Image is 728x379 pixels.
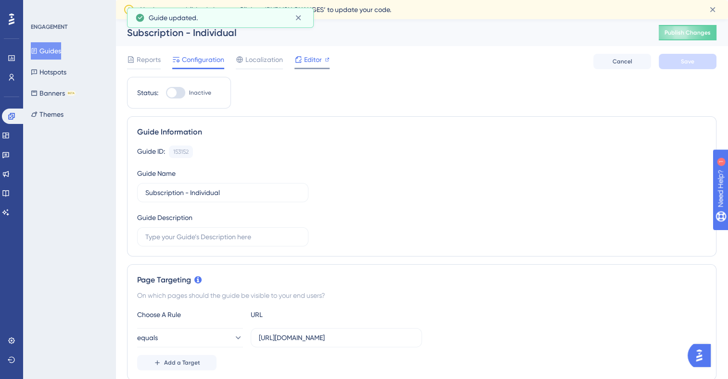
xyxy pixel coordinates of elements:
[182,54,224,65] span: Configuration
[31,42,61,60] button: Guides
[137,309,243,320] div: Choose A Rule
[304,54,322,65] span: Editor
[145,187,300,198] input: Type your Guide’s Name here
[31,63,66,81] button: Hotspots
[137,328,243,347] button: equals
[659,54,716,69] button: Save
[164,359,200,367] span: Add a Target
[67,5,70,12] div: 1
[681,58,694,65] span: Save
[251,309,357,320] div: URL
[137,274,706,286] div: Page Targeting
[149,12,198,24] span: Guide updated.
[659,25,716,40] button: Publish Changes
[137,355,217,370] button: Add a Target
[137,146,165,158] div: Guide ID:
[137,290,706,301] div: On which pages should the guide be visible to your end users?
[593,54,651,69] button: Cancel
[67,91,76,96] div: BETA
[137,212,192,223] div: Guide Description
[137,332,158,343] span: equals
[137,168,176,179] div: Guide Name
[173,148,189,156] div: 153152
[137,87,158,98] div: Status:
[613,58,632,65] span: Cancel
[189,89,211,97] span: Inactive
[145,232,300,242] input: Type your Guide’s Description here
[31,106,64,123] button: Themes
[31,85,76,102] button: BannersBETA
[137,126,706,138] div: Guide Information
[23,2,60,14] span: Need Help?
[127,26,635,39] div: Subscription - Individual
[245,54,283,65] span: Localization
[137,54,161,65] span: Reports
[31,23,67,31] div: ENGAGEMENT
[259,332,414,343] input: yourwebsite.com/path
[140,4,391,15] span: You have unpublished changes. Click on ‘PUBLISH CHANGES’ to update your code.
[688,341,716,370] iframe: UserGuiding AI Assistant Launcher
[664,29,711,37] span: Publish Changes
